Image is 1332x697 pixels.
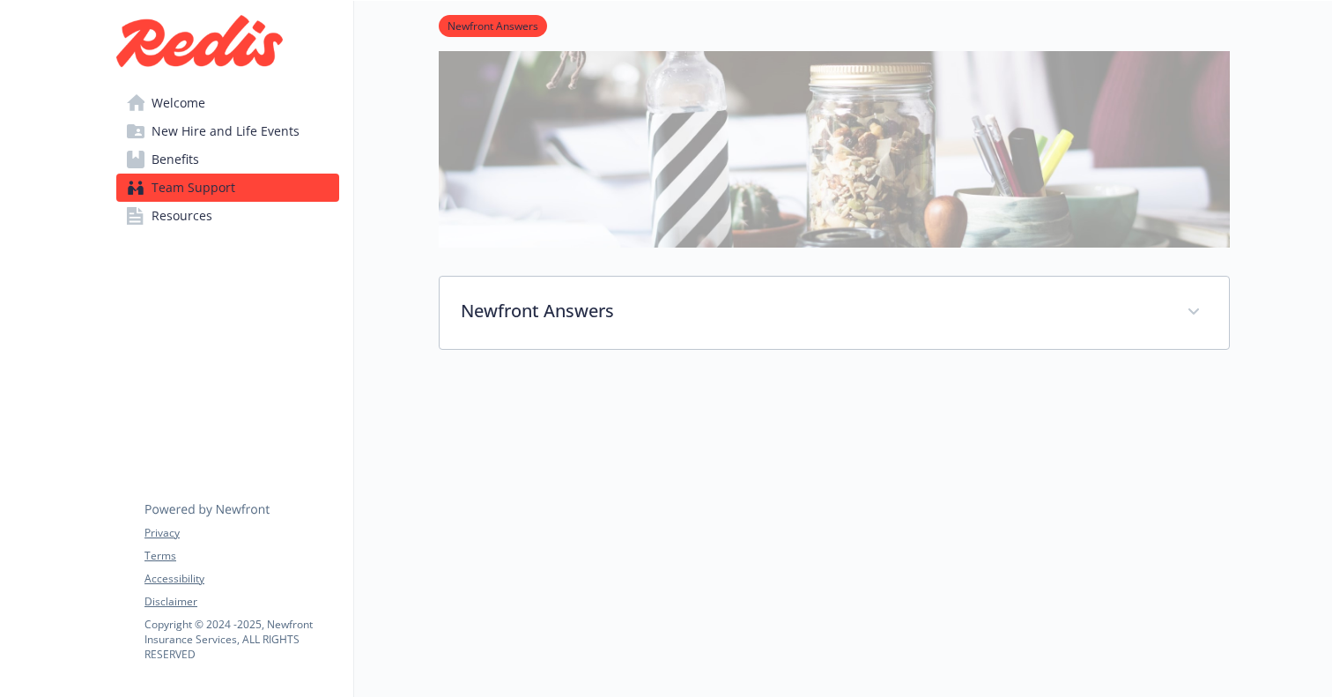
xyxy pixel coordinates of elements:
a: Terms [144,548,338,564]
p: Newfront Answers [461,298,1165,324]
p: Copyright © 2024 - 2025 , Newfront Insurance Services, ALL RIGHTS RESERVED [144,617,338,662]
a: Team Support [116,174,339,202]
a: New Hire and Life Events [116,117,339,145]
a: Welcome [116,89,339,117]
span: Welcome [152,89,205,117]
span: Team Support [152,174,235,202]
a: Resources [116,202,339,230]
a: Newfront Answers [439,17,547,33]
a: Privacy [144,525,338,541]
div: Newfront Answers [440,277,1229,349]
a: Benefits [116,145,339,174]
a: Disclaimer [144,594,338,610]
span: Benefits [152,145,199,174]
span: New Hire and Life Events [152,117,300,145]
a: Accessibility [144,571,338,587]
span: Resources [152,202,212,230]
